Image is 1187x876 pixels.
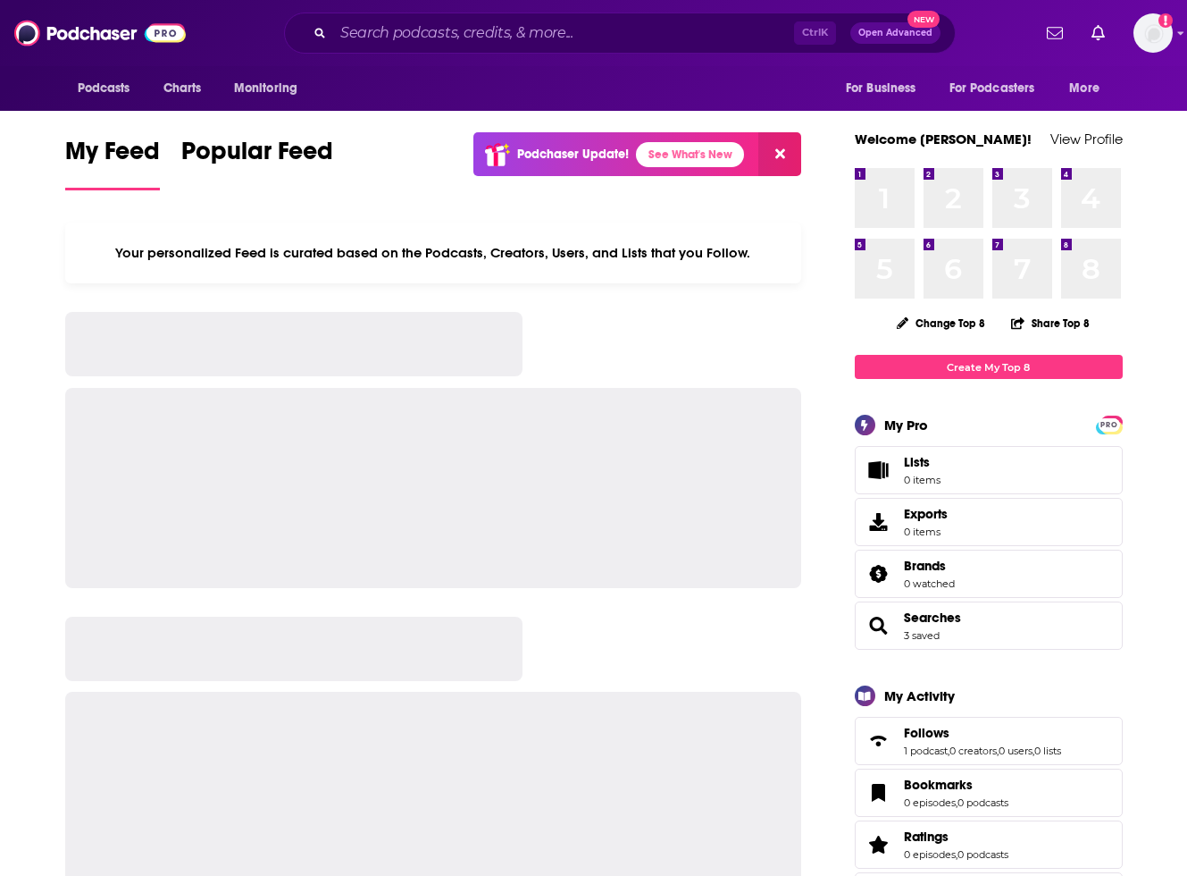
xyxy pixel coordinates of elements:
span: Logged in as meaghankoppel [1133,13,1173,53]
div: My Activity [884,687,955,704]
svg: Add a profile image [1158,13,1173,28]
a: 0 episodes [904,848,956,861]
a: Brands [861,561,897,586]
input: Search podcasts, credits, & more... [333,19,794,47]
a: See What's New [636,142,744,167]
span: Brands [855,550,1123,598]
div: Search podcasts, credits, & more... [284,13,956,54]
button: Show profile menu [1133,13,1173,53]
span: Monitoring [234,76,297,101]
div: Your personalized Feed is curated based on the Podcasts, Creators, Users, and Lists that you Follow. [65,223,802,283]
p: Podchaser Update! [517,147,629,162]
span: Lists [904,454,940,470]
a: 0 watched [904,577,955,590]
a: 0 podcasts [957,848,1008,861]
a: 0 creators [949,745,997,757]
a: View Profile [1050,131,1123,147]
div: My Pro [884,417,928,434]
a: 3 saved [904,629,940,642]
span: Exports [904,506,948,522]
span: PRO [1099,418,1120,432]
a: Brands [904,558,955,574]
a: Bookmarks [904,777,1008,793]
span: Bookmarks [855,769,1123,817]
a: Show notifications dropdown [1084,18,1112,48]
span: Lists [861,458,897,483]
a: Ratings [904,829,1008,845]
button: open menu [1057,72,1122,105]
span: My Feed [65,136,160,177]
button: Share Top 8 [1010,306,1091,341]
a: 0 podcasts [957,796,1008,809]
button: open menu [65,72,154,105]
a: Popular Feed [181,136,333,190]
span: , [1032,745,1034,757]
a: My Feed [65,136,160,190]
span: Ratings [904,829,949,845]
span: , [997,745,999,757]
a: Charts [152,72,213,105]
span: Charts [163,76,202,101]
span: Follows [904,725,949,741]
img: User Profile [1133,13,1173,53]
a: Exports [855,498,1123,546]
span: Exports [861,510,897,535]
span: , [956,848,957,861]
a: Ratings [861,832,897,857]
span: Ratings [855,821,1123,869]
span: Ctrl K [794,21,836,45]
span: Searches [855,602,1123,650]
span: New [907,11,940,28]
span: , [956,796,957,809]
span: 0 items [904,526,948,538]
a: 0 episodes [904,796,956,809]
a: 0 users [999,745,1032,757]
button: Open AdvancedNew [850,22,940,44]
a: 0 lists [1034,745,1061,757]
span: More [1069,76,1099,101]
span: Brands [904,558,946,574]
span: For Business [846,76,916,101]
span: 0 items [904,474,940,486]
a: Bookmarks [861,780,897,805]
button: open menu [938,72,1061,105]
button: open menu [833,72,939,105]
a: Welcome [PERSON_NAME]! [855,131,1032,147]
span: Bookmarks [904,777,973,793]
a: Searches [904,610,961,626]
button: open menu [222,72,321,105]
a: PRO [1099,417,1120,431]
a: Follows [861,729,897,754]
img: Podchaser - Follow, Share and Rate Podcasts [14,16,186,50]
span: For Podcasters [949,76,1035,101]
a: Create My Top 8 [855,355,1123,379]
a: Searches [861,613,897,638]
a: Follows [904,725,1061,741]
span: Lists [904,454,930,470]
a: Show notifications dropdown [1040,18,1070,48]
span: Popular Feed [181,136,333,177]
span: Follows [855,717,1123,765]
span: Podcasts [78,76,130,101]
button: Change Top 8 [886,312,997,334]
span: Open Advanced [858,29,932,38]
a: Lists [855,446,1123,494]
span: , [948,745,949,757]
a: 1 podcast [904,745,948,757]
